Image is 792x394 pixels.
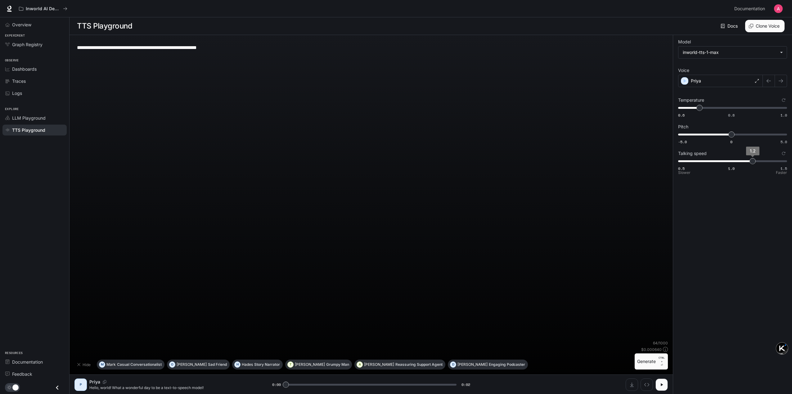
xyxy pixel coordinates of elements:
div: H [235,360,240,370]
button: Close drawer [50,381,64,394]
p: Mark [106,363,116,366]
span: Documentation [734,5,765,13]
span: Feedback [12,371,32,377]
span: Dashboards [12,66,37,72]
p: Voice [678,68,689,73]
span: Traces [12,78,26,84]
button: User avatar [772,2,785,15]
span: TTS Playground [12,127,45,133]
button: Hide [74,360,94,370]
span: 5.0 [781,139,787,144]
button: Clone Voice [745,20,785,32]
span: Documentation [12,359,43,365]
p: Inworld AI Demos [26,6,61,11]
div: inworld-tts-1-max [678,46,787,58]
span: 1.0 [728,166,735,171]
a: Graph Registry [2,39,67,50]
p: Hello, world! What a wonderful day to be a text-to-speech model! [89,385,257,390]
p: Priya [691,78,701,84]
button: O[PERSON_NAME]Sad Friend [167,360,230,370]
button: Inspect [641,379,653,391]
span: 0:00 [272,382,281,388]
p: Talking speed [678,151,707,156]
p: Sad Friend [208,363,227,366]
div: A [357,360,362,370]
div: P [76,380,86,390]
img: User avatar [774,4,783,13]
p: Pitch [678,125,688,129]
p: [PERSON_NAME] [177,363,207,366]
button: HHadesStory Narrator [232,360,283,370]
div: M [99,360,105,370]
a: LLM Playground [2,113,67,123]
p: $ 0.000640 [641,347,662,352]
p: Story Narrator [254,363,280,366]
a: Docs [719,20,740,32]
span: 0:02 [461,382,470,388]
span: Overview [12,21,31,28]
div: inworld-tts-1-max [683,49,777,55]
p: Engaging Podcaster [489,363,525,366]
button: MMarkCasual Conversationalist [97,360,164,370]
a: Logs [2,88,67,99]
span: -5.0 [678,139,687,144]
a: TTS Playground [2,125,67,135]
p: Casual Conversationalist [117,363,162,366]
span: 0.5 [678,166,685,171]
span: 0.8 [728,113,735,118]
span: Dark mode toggle [12,384,19,391]
button: Reset to default [780,150,787,157]
p: Model [678,40,691,44]
a: Dashboards [2,64,67,74]
p: Temperature [678,98,704,102]
a: Documentation [732,2,770,15]
span: Graph Registry [12,41,43,48]
p: 64 / 1000 [653,340,668,346]
span: 0.6 [678,113,685,118]
p: CTRL + [658,356,665,363]
span: 0 [730,139,732,144]
p: ⏎ [658,356,665,367]
a: Documentation [2,356,67,367]
p: Faster [776,171,787,175]
span: 1.2 [750,148,756,153]
p: [PERSON_NAME] [295,363,325,366]
div: D [450,360,456,370]
p: Grumpy Man [326,363,349,366]
p: Hades [242,363,253,366]
p: [PERSON_NAME] [457,363,488,366]
a: Overview [2,19,67,30]
a: Traces [2,76,67,86]
button: All workspaces [16,2,70,15]
button: A[PERSON_NAME]Reassuring Support Agent [354,360,445,370]
a: Feedback [2,369,67,379]
span: 1.0 [781,113,787,118]
span: 1.5 [781,166,787,171]
button: D[PERSON_NAME]Engaging Podcaster [448,360,528,370]
button: Reset to default [780,97,787,104]
span: LLM Playground [12,115,46,121]
span: Logs [12,90,22,96]
button: Download audio [626,379,638,391]
button: Copy Voice ID [100,380,109,384]
p: Priya [89,379,100,385]
p: Reassuring Support Agent [395,363,443,366]
p: [PERSON_NAME] [364,363,394,366]
button: GenerateCTRL +⏎ [635,353,668,370]
p: Slower [678,171,691,175]
div: T [288,360,293,370]
div: O [169,360,175,370]
h1: TTS Playground [77,20,132,32]
button: T[PERSON_NAME]Grumpy Man [285,360,352,370]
